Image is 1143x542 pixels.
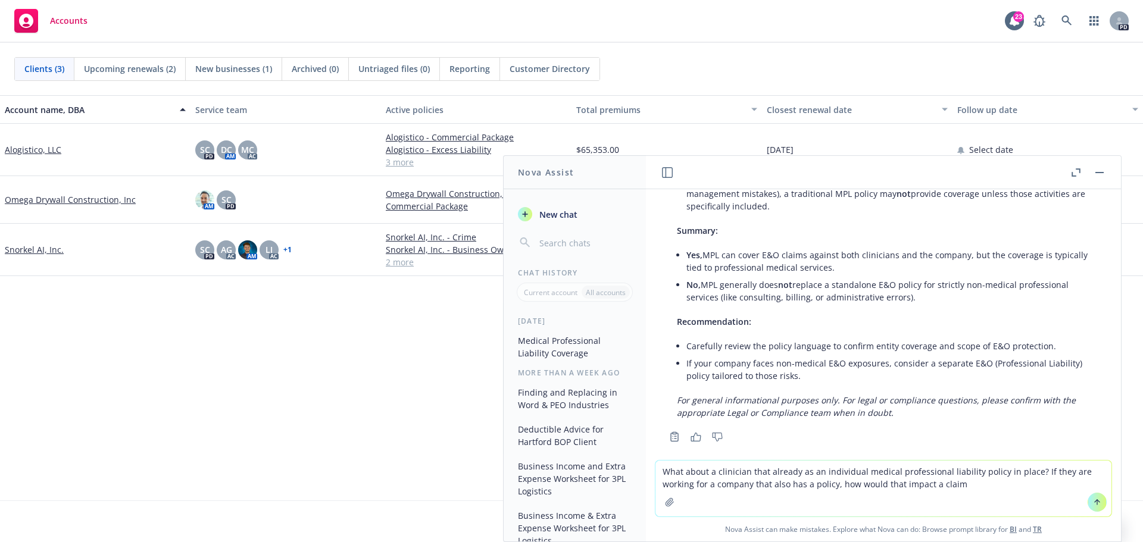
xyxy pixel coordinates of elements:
[537,234,632,251] input: Search chats
[221,193,232,206] span: SC
[537,208,577,221] span: New chat
[677,316,751,327] span: Recommendation:
[195,190,214,209] img: photo
[386,104,567,116] div: Active policies
[677,394,1076,418] em: For general informational purposes only. For legal or compliance questions, please confirm with t...
[513,331,636,363] button: Medical Professional Liability Coverage
[1033,524,1042,534] a: TR
[24,62,64,75] span: Clients (3)
[10,4,92,37] a: Accounts
[767,143,794,156] span: [DATE]
[386,131,567,143] a: Alogistico - Commercial Package
[686,279,701,290] span: No,
[221,143,232,156] span: DC
[190,95,381,124] button: Service team
[524,287,577,297] p: Current account
[386,256,567,268] a: 2 more
[686,276,1090,306] li: MPL generally does replace a standalone E&O policy for strictly non-medical professional services...
[241,143,254,156] span: MC
[586,287,626,297] p: All accounts
[200,143,210,156] span: SC
[50,16,88,26] span: Accounts
[449,62,490,75] span: Reporting
[5,104,173,116] div: Account name, DBA
[762,95,952,124] button: Closest renewal date
[292,62,339,75] span: Archived (0)
[686,173,1090,215] li: If the company is sued solely for administrative or non-medical E&O (e.g., billing errors, data m...
[5,243,64,256] a: Snorkel AI, Inc.
[677,225,718,236] span: Summary:
[1028,9,1051,33] a: Report a Bug
[386,156,567,168] a: 3 more
[1013,11,1024,22] div: 23
[669,431,680,442] svg: Copy to clipboard
[686,355,1090,384] li: If your company faces non-medical E&O exposures, consider a separate E&O (Professional Liability)...
[266,243,273,256] span: LI
[708,428,727,445] button: Thumbs down
[195,62,272,75] span: New businesses (1)
[897,188,911,199] span: not
[386,143,567,156] a: Alogistico - Excess Liability
[778,279,792,290] span: not
[957,104,1125,116] div: Follow up date
[686,249,702,261] span: Yes,
[576,104,744,116] div: Total premiums
[952,95,1143,124] button: Follow up date
[767,104,935,116] div: Closest renewal date
[571,95,762,124] button: Total premiums
[238,240,257,259] img: photo
[513,456,636,501] button: Business Income and Extra Expense Worksheet for 3PL Logistics
[386,231,567,243] a: Snorkel AI, Inc. - Crime
[504,316,646,326] div: [DATE]
[655,460,1111,516] textarea: What about a clinician that already as an individual medical professional liability policy in pla...
[84,62,176,75] span: Upcoming renewals (2)
[381,95,571,124] button: Active policies
[283,246,292,253] a: + 1
[5,143,61,156] a: Alogistico, LLC
[513,419,636,452] button: Deductible Advice for Hartford BOP Client
[358,62,430,75] span: Untriaged files (0)
[969,143,1013,156] span: Select date
[518,166,574,178] h1: Nova Assist
[513,203,636,225] button: New chat
[200,243,210,256] span: SC
[504,368,646,378] div: More than a week ago
[386,243,567,256] a: Snorkel AI, Inc. - Business Owners
[510,62,590,75] span: Customer Directory
[5,193,136,206] a: Omega Drywall Construction, Inc
[513,383,636,415] button: Finding and Replacing in Word & PEO Industries
[195,104,376,116] div: Service team
[651,517,1116,541] span: Nova Assist can make mistakes. Explore what Nova can do: Browse prompt library for and
[576,143,619,156] span: $65,353.00
[386,187,567,212] a: Omega Drywall Construction, Inc - Commercial Package
[504,268,646,278] div: Chat History
[1055,9,1079,33] a: Search
[1082,9,1106,33] a: Switch app
[686,246,1090,276] li: MPL can cover E&O claims against both clinicians and the company, but the coverage is typically t...
[1010,524,1017,534] a: BI
[221,243,232,256] span: AG
[686,337,1090,355] li: Carefully review the policy language to confirm entity coverage and scope of E&O protection.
